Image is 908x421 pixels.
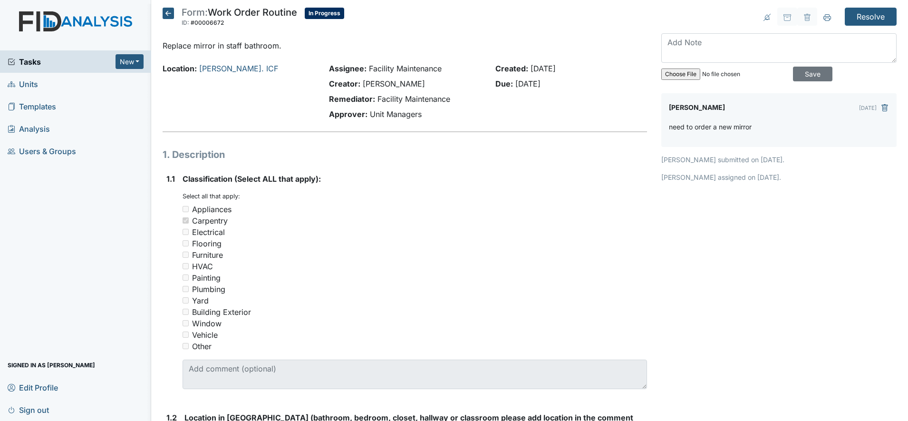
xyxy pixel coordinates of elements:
input: Yard [183,297,189,304]
input: Plumbing [183,286,189,292]
span: Edit Profile [8,380,58,395]
input: Resolve [845,8,897,26]
div: Flooring [192,238,222,249]
p: need to order a new mirror [669,122,752,132]
span: Signed in as [PERSON_NAME] [8,358,95,372]
strong: Assignee: [329,64,367,73]
div: Painting [192,272,221,284]
input: Window [183,320,189,326]
a: Tasks [8,56,116,68]
span: Sign out [8,402,49,417]
span: Facility Maintenance [369,64,442,73]
div: Carpentry [192,215,228,226]
span: [DATE] [515,79,541,88]
strong: Creator: [329,79,360,88]
input: Carpentry [183,217,189,224]
div: Appliances [192,204,232,215]
span: Facility Maintenance [377,94,450,104]
p: [PERSON_NAME] assigned on [DATE]. [661,172,897,182]
p: [PERSON_NAME] submitted on [DATE]. [661,155,897,165]
strong: Created: [495,64,528,73]
span: In Progress [305,8,344,19]
div: Work Order Routine [182,8,297,29]
span: ID: [182,19,189,26]
strong: Remediator: [329,94,375,104]
div: HVAC [192,261,213,272]
input: Building Exterior [183,309,189,315]
input: Furniture [183,252,189,258]
strong: Location: [163,64,197,73]
input: Appliances [183,206,189,212]
span: [DATE] [531,64,556,73]
input: Painting [183,274,189,281]
div: Window [192,318,222,329]
label: [PERSON_NAME] [669,101,725,114]
div: Other [192,341,212,352]
div: Plumbing [192,284,225,295]
input: Flooring [183,240,189,246]
span: Units [8,77,38,91]
input: Other [183,343,189,349]
span: Users & Groups [8,144,76,158]
small: Select all that apply: [183,193,240,200]
span: Unit Managers [370,109,422,119]
label: 1.1 [166,173,175,185]
span: Classification (Select ALL that apply): [183,174,321,184]
div: Building Exterior [192,306,251,318]
input: Vehicle [183,332,189,338]
input: HVAC [183,263,189,269]
input: Electrical [183,229,189,235]
span: Form: [182,7,208,18]
a: [PERSON_NAME]. ICF [199,64,278,73]
small: [DATE] [859,105,877,111]
div: Furniture [192,249,223,261]
strong: Approver: [329,109,367,119]
div: Vehicle [192,329,218,341]
input: Save [793,67,832,81]
h1: 1. Description [163,147,647,162]
div: Yard [192,295,209,306]
p: Replace mirror in staff bathroom. [163,40,647,51]
button: New [116,54,144,69]
div: Electrical [192,226,225,238]
span: #00006672 [191,19,224,26]
strong: Due: [495,79,513,88]
span: Analysis [8,121,50,136]
span: Templates [8,99,56,114]
span: [PERSON_NAME] [363,79,425,88]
